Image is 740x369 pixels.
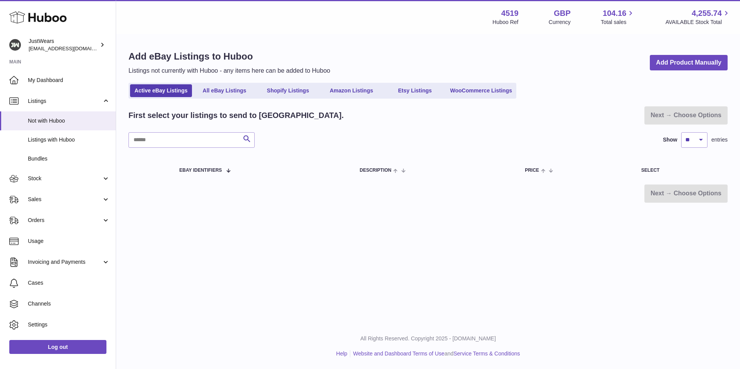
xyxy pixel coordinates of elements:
[128,67,330,75] p: Listings not currently with Huboo - any items here can be added to Huboo
[454,350,520,357] a: Service Terms & Conditions
[122,335,734,342] p: All Rights Reserved. Copyright 2025 - [DOMAIN_NAME]
[350,350,520,357] li: and
[28,155,110,162] span: Bundles
[28,300,110,307] span: Channels
[665,19,731,26] span: AVAILABLE Stock Total
[711,136,728,143] span: entries
[28,237,110,245] span: Usage
[179,168,222,173] span: eBay Identifiers
[28,175,102,182] span: Stock
[360,168,391,173] span: Description
[128,50,330,63] h1: Add eBay Listings to Huboo
[9,39,21,51] img: internalAdmin-4519@internal.huboo.com
[601,19,635,26] span: Total sales
[320,84,382,97] a: Amazon Listings
[692,8,722,19] span: 4,255.74
[663,136,677,143] label: Show
[353,350,444,357] a: Website and Dashboard Terms of Use
[28,217,102,224] span: Orders
[603,8,626,19] span: 104.16
[28,196,102,203] span: Sales
[28,279,110,287] span: Cases
[665,8,731,26] a: 4,255.74 AVAILABLE Stock Total
[257,84,319,97] a: Shopify Listings
[29,38,98,52] div: JustWears
[447,84,515,97] a: WooCommerce Listings
[384,84,446,97] a: Etsy Listings
[28,77,110,84] span: My Dashboard
[493,19,519,26] div: Huboo Ref
[29,45,114,51] span: [EMAIL_ADDRESS][DOMAIN_NAME]
[28,258,102,266] span: Invoicing and Payments
[28,321,110,328] span: Settings
[28,97,102,105] span: Listings
[641,168,720,173] div: Select
[525,168,539,173] span: Price
[549,19,571,26] div: Currency
[28,136,110,143] span: Listings with Huboo
[601,8,635,26] a: 104.16 Total sales
[128,110,344,121] h2: First select your listings to send to [GEOGRAPHIC_DATA].
[554,8,570,19] strong: GBP
[130,84,192,97] a: Active eBay Listings
[501,8,519,19] strong: 4519
[194,84,255,97] a: All eBay Listings
[650,55,728,71] a: Add Product Manually
[28,117,110,125] span: Not with Huboo
[336,350,348,357] a: Help
[9,340,106,354] a: Log out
